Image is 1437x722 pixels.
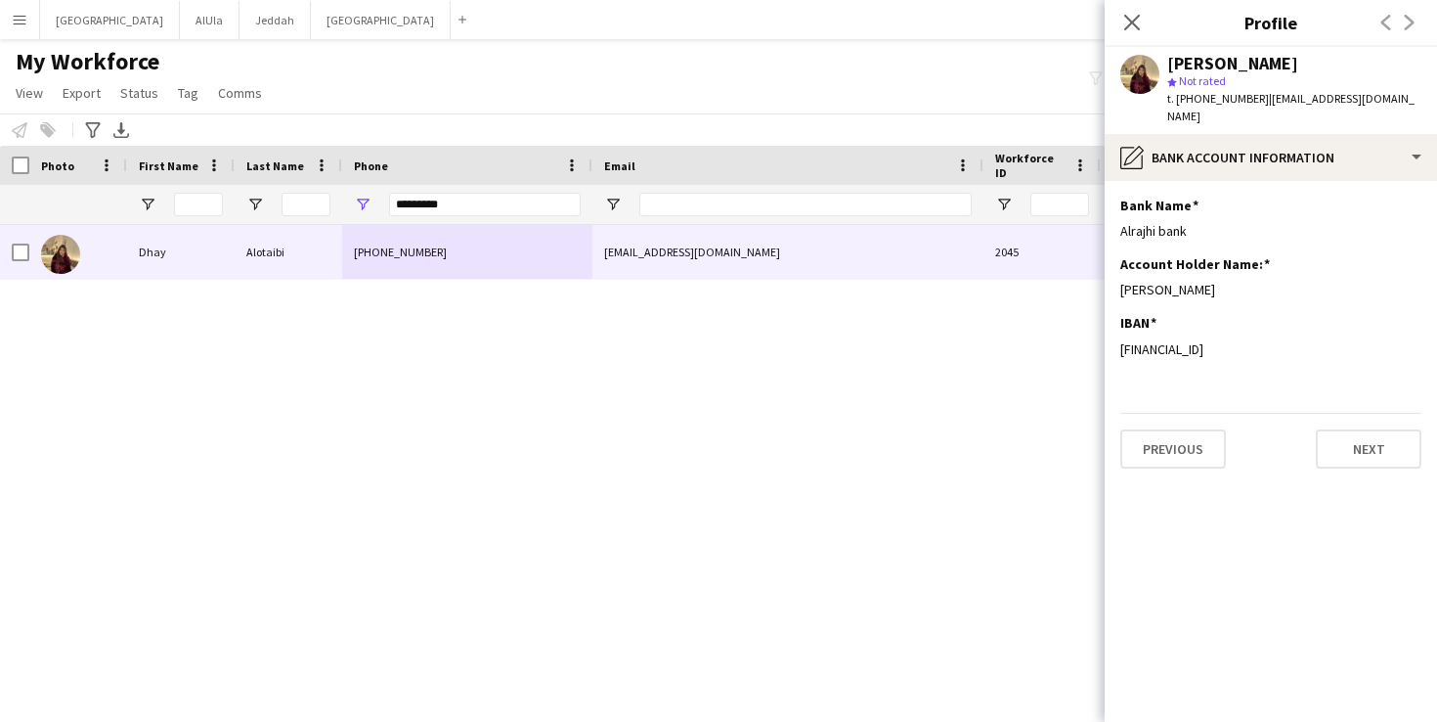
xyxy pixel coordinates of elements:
[1120,197,1198,214] h3: Bank Name
[127,225,235,279] div: Dhay
[239,1,311,39] button: Jeddah
[995,196,1013,213] button: Open Filter Menu
[354,158,388,173] span: Phone
[246,196,264,213] button: Open Filter Menu
[246,158,304,173] span: Last Name
[983,225,1101,279] div: 2045
[112,80,166,106] a: Status
[139,158,198,173] span: First Name
[1316,429,1421,469] button: Next
[109,118,133,142] app-action-btn: Export XLSX
[282,193,330,216] input: Last Name Filter Input
[41,158,74,173] span: Photo
[639,193,972,216] input: Email Filter Input
[170,80,206,106] a: Tag
[1167,91,1415,123] span: | [EMAIL_ADDRESS][DOMAIN_NAME]
[1030,193,1089,216] input: Workforce ID Filter Input
[1120,314,1156,332] h3: IBAN
[311,1,451,39] button: [GEOGRAPHIC_DATA]
[1167,91,1269,106] span: t. [PHONE_NUMBER]
[40,1,180,39] button: [GEOGRAPHIC_DATA]
[1120,281,1421,298] div: [PERSON_NAME]
[389,193,581,216] input: Phone Filter Input
[81,118,105,142] app-action-btn: Advanced filters
[354,196,371,213] button: Open Filter Menu
[592,225,983,279] div: [EMAIL_ADDRESS][DOMAIN_NAME]
[342,225,592,279] div: [PHONE_NUMBER]
[1105,10,1437,35] h3: Profile
[178,84,198,102] span: Tag
[235,225,342,279] div: Alotaibi
[1120,255,1270,273] h3: Account Holder Name:
[41,235,80,274] img: Dhay Alotaibi
[8,80,51,106] a: View
[604,158,635,173] span: Email
[604,196,622,213] button: Open Filter Menu
[1120,340,1421,358] div: [FINANCIAL_ID]
[995,151,1066,180] span: Workforce ID
[139,196,156,213] button: Open Filter Menu
[218,84,262,102] span: Comms
[180,1,239,39] button: AlUla
[16,47,159,76] span: My Workforce
[1167,55,1298,72] div: [PERSON_NAME]
[55,80,109,106] a: Export
[1105,134,1437,181] div: Bank Account Information
[1120,222,1421,240] div: Alrajhi bank
[63,84,101,102] span: Export
[120,84,158,102] span: Status
[16,84,43,102] span: View
[1179,73,1226,88] span: Not rated
[1120,429,1226,469] button: Previous
[210,80,270,106] a: Comms
[174,193,223,216] input: First Name Filter Input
